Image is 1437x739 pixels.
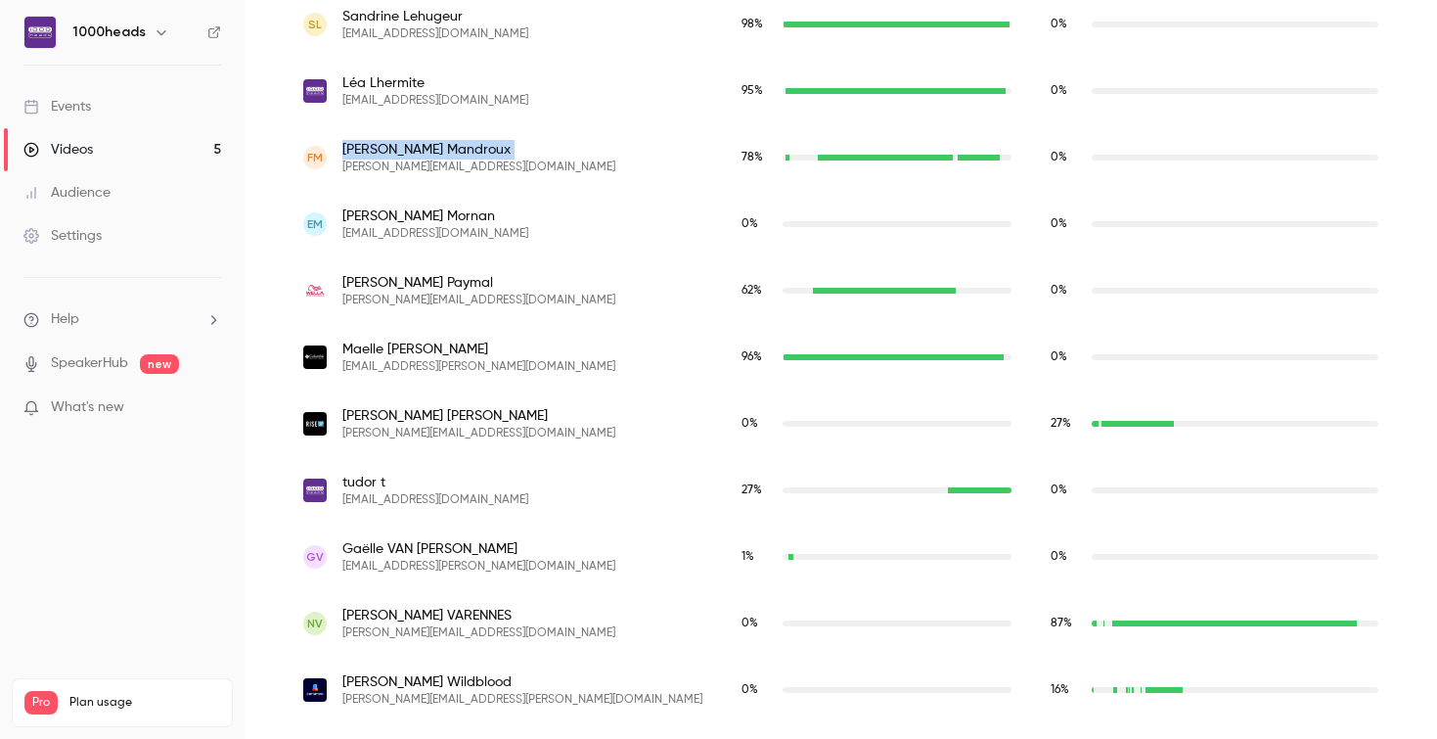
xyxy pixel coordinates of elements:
span: tudor t [342,473,528,492]
span: 0 % [1051,218,1067,230]
span: Live watch time [741,348,773,366]
span: 0 % [1051,485,1067,496]
div: gvanhieu@vanh-consulting.com [284,524,1398,590]
span: Live watch time [741,415,773,433]
span: Replay watch time [1051,82,1082,100]
span: 95 % [741,85,763,97]
span: Live watch time [741,615,773,632]
span: FM [307,149,323,166]
span: EM [307,215,323,233]
span: 16 % [1051,684,1069,696]
img: agence-riseup.com [303,412,327,436]
span: Replay watch time [1051,282,1082,300]
span: What's new [51,397,124,418]
span: Maelle [PERSON_NAME] [342,340,615,359]
span: GV [306,548,324,566]
div: tudor.feraru@1000heads.com [284,457,1398,524]
div: Videos [23,140,93,160]
span: 0 % [741,418,758,430]
span: [PERSON_NAME] VARENNES [342,606,615,625]
span: Live watch time [741,482,773,499]
span: [EMAIL_ADDRESS][PERSON_NAME][DOMAIN_NAME] [342,359,615,375]
span: Léa Lhermite [342,73,528,93]
span: 27 % [741,485,762,496]
img: wella.com [303,279,327,302]
span: Sandrine Lehugeur [342,7,528,26]
span: 0 % [741,218,758,230]
div: annabelle@agence-riseup.com [284,391,1398,457]
span: Live watch time [741,82,773,100]
span: Replay watch time [1051,548,1082,566]
a: SpeakerHub [51,353,128,374]
img: 1000heads.com [303,79,327,103]
span: 62 % [741,285,762,297]
span: 96 % [741,351,762,363]
span: [EMAIL_ADDRESS][DOMAIN_NAME] [342,226,528,242]
span: Live watch time [741,215,773,233]
span: SL [308,16,322,33]
span: 0 % [1051,551,1067,563]
img: cenareo.com [303,678,327,702]
span: [PERSON_NAME] Paymal [342,273,615,293]
span: 0 % [741,684,758,696]
div: noramaria@ontronen.com [284,590,1398,657]
span: new [140,354,179,374]
li: help-dropdown-opener [23,309,221,330]
span: Pro [24,691,58,715]
span: Replay watch time [1051,149,1082,166]
span: [PERSON_NAME][EMAIL_ADDRESS][DOMAIN_NAME] [342,160,615,175]
span: 1 % [741,551,754,563]
span: [PERSON_NAME] Mornan [342,207,528,226]
span: 0 % [1051,152,1067,163]
div: lea.lhermite@1000heads.com [284,58,1398,124]
div: Events [23,97,91,116]
span: Live watch time [741,149,773,166]
span: 27 % [1051,418,1071,430]
h6: 1000heads [72,23,146,42]
span: Live watch time [741,548,773,566]
span: Help [51,309,79,330]
span: [PERSON_NAME] [PERSON_NAME] [342,406,615,426]
span: 0 % [1051,351,1067,363]
span: [EMAIL_ADDRESS][DOMAIN_NAME] [342,93,528,109]
span: Replay watch time [1051,16,1082,33]
span: Live watch time [741,681,773,699]
div: lynda.wildblood@cenareo.com [284,657,1398,723]
span: Replay watch time [1051,681,1082,699]
span: Live watch time [741,16,773,33]
span: 78 % [741,152,763,163]
span: Live watch time [741,282,773,300]
div: Settings [23,226,102,246]
span: [PERSON_NAME] Mandroux [342,140,615,160]
iframe: Noticeable Trigger [198,399,221,417]
span: 0 % [741,618,758,629]
span: [PERSON_NAME][EMAIL_ADDRESS][DOMAIN_NAME] [342,426,615,441]
img: 1000heads.com [303,479,327,502]
div: Audience [23,183,111,203]
span: Plan usage [69,695,220,711]
span: Replay watch time [1051,348,1082,366]
span: Replay watch time [1051,482,1082,499]
span: [EMAIL_ADDRESS][PERSON_NAME][DOMAIN_NAME] [342,559,615,575]
span: 98 % [741,19,763,30]
span: 0 % [1051,85,1067,97]
span: 0 % [1051,285,1067,297]
span: NV [307,615,323,632]
div: maelle.riccoboni@columbia.com [284,324,1398,391]
span: [PERSON_NAME][EMAIL_ADDRESS][DOMAIN_NAME] [342,625,615,641]
span: [PERSON_NAME] Wildblood [342,672,702,692]
span: [PERSON_NAME][EMAIL_ADDRESS][PERSON_NAME][DOMAIN_NAME] [342,692,702,708]
span: 0 % [1051,19,1067,30]
span: Replay watch time [1051,215,1082,233]
img: columbia.com [303,346,327,369]
span: [EMAIL_ADDRESS][DOMAIN_NAME] [342,492,528,508]
span: [EMAIL_ADDRESS][DOMAIN_NAME] [342,26,528,42]
div: luwehtessemestellamornan@gmail.com [284,191,1398,257]
span: Replay watch time [1051,615,1082,632]
span: 87 % [1051,618,1072,629]
img: 1000heads [24,17,56,48]
span: [PERSON_NAME][EMAIL_ADDRESS][DOMAIN_NAME] [342,293,615,308]
div: marie.paymal@wella.com [284,257,1398,324]
span: Gaëlle VAN [PERSON_NAME] [342,539,615,559]
div: francois.mandroux@gmail.com [284,124,1398,191]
